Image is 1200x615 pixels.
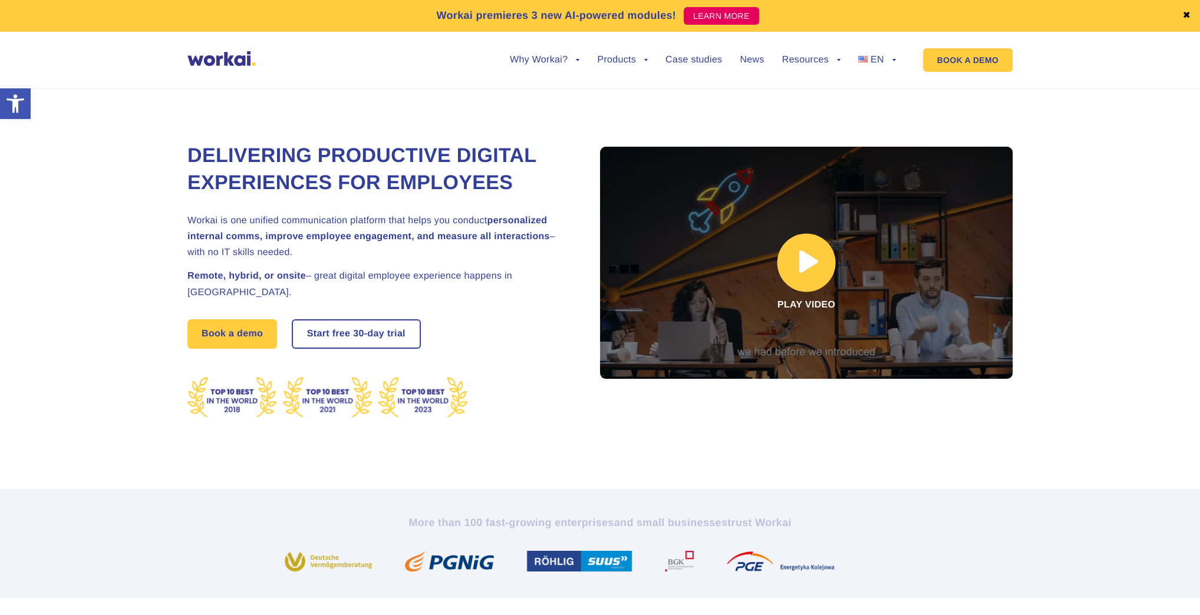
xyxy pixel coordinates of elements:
a: Why Workai? [510,55,579,65]
a: LEARN MORE [684,7,759,25]
a: BOOK A DEMO [923,48,1013,72]
i: and small businesses [614,517,727,528]
div: Play video [600,147,1013,379]
h1: Delivering Productive Digital Experiences for Employees [187,143,571,197]
a: ✖ [1182,11,1191,21]
a: Products [597,55,648,65]
a: News [740,55,764,65]
a: Resources [782,55,840,65]
i: 30-day [353,329,384,339]
p: Workai premieres 3 new AI-powered modules! [436,8,676,24]
h2: More than 100 fast-growing enterprises trust Workai [273,515,927,530]
a: Start free30-daytrial [293,320,420,348]
h2: Workai is one unified communication platform that helps you conduct – with no IT skills needed. [187,213,571,261]
a: Case studies [665,55,722,65]
h2: – great digital employee experience happens in [GEOGRAPHIC_DATA]. [187,268,571,300]
span: EN [871,55,884,65]
a: Book a demo [187,319,277,349]
strong: Remote, hybrid, or onsite [187,271,306,281]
